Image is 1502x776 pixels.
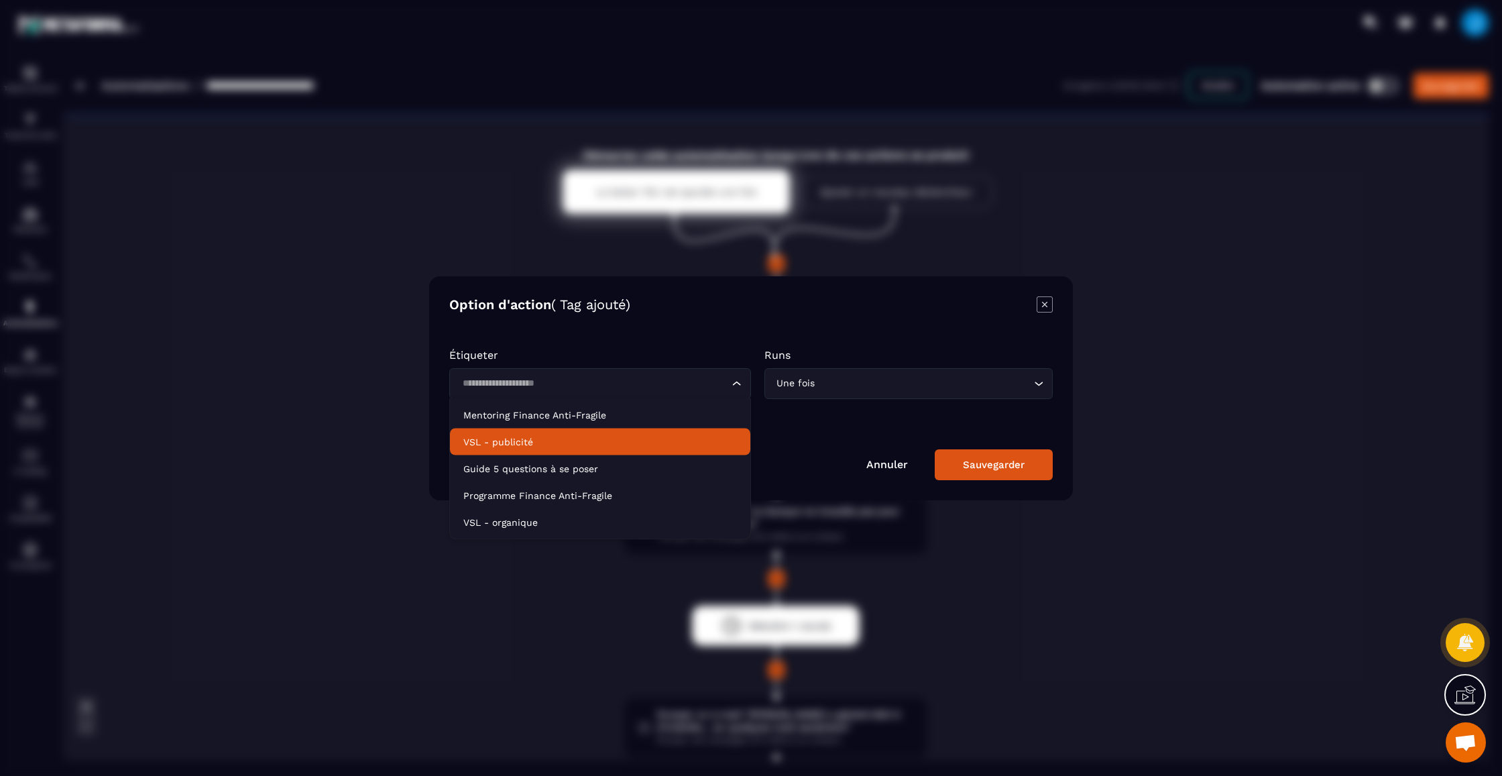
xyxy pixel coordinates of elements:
p: Guide 5 questions à se poser [463,462,737,476]
input: Search for option [817,376,1031,391]
a: Annuler [866,458,908,471]
p: Programme Finance Anti-Fragile [463,489,737,502]
p: Runs [764,349,1053,362]
p: Étiqueter [449,349,751,362]
a: Ouvrir le chat [1446,722,1486,763]
p: Mentoring Finance Anti-Fragile [463,408,737,422]
div: Search for option [449,368,751,399]
p: VSL - publicité [463,435,737,449]
p: VSL - organique [463,516,737,529]
div: Search for option [764,368,1053,399]
input: Search for option [458,376,729,391]
span: Une fois [773,376,817,391]
h4: Option d'action [449,296,630,315]
span: ( Tag ajouté) [551,296,630,313]
button: Sauvegarder [935,449,1053,480]
div: Sauvegarder [963,459,1025,471]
